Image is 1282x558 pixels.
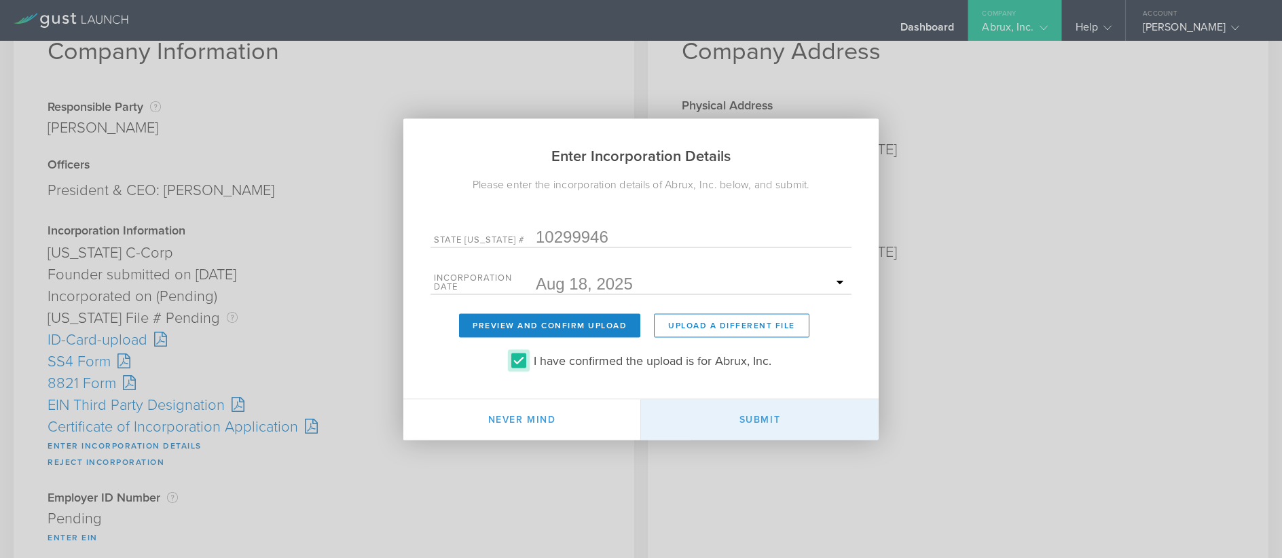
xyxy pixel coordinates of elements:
button: Never mind [403,399,641,440]
div: Please enter the incorporation details of Abrux, Inc. below, and submit. [403,176,879,192]
input: Required [536,273,848,294]
button: Preview and Confirm Upload [459,313,640,337]
iframe: Chat Widget [1214,493,1282,558]
h2: Enter Incorporation Details [403,118,879,176]
button: Submit [641,399,879,440]
input: Required [536,226,848,247]
label: Incorporation Date [434,273,536,294]
button: Upload a different File [654,313,809,337]
label: I have confirmed the upload is for Abrux, Inc. [534,349,771,369]
label: State [US_STATE] # [434,235,536,247]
